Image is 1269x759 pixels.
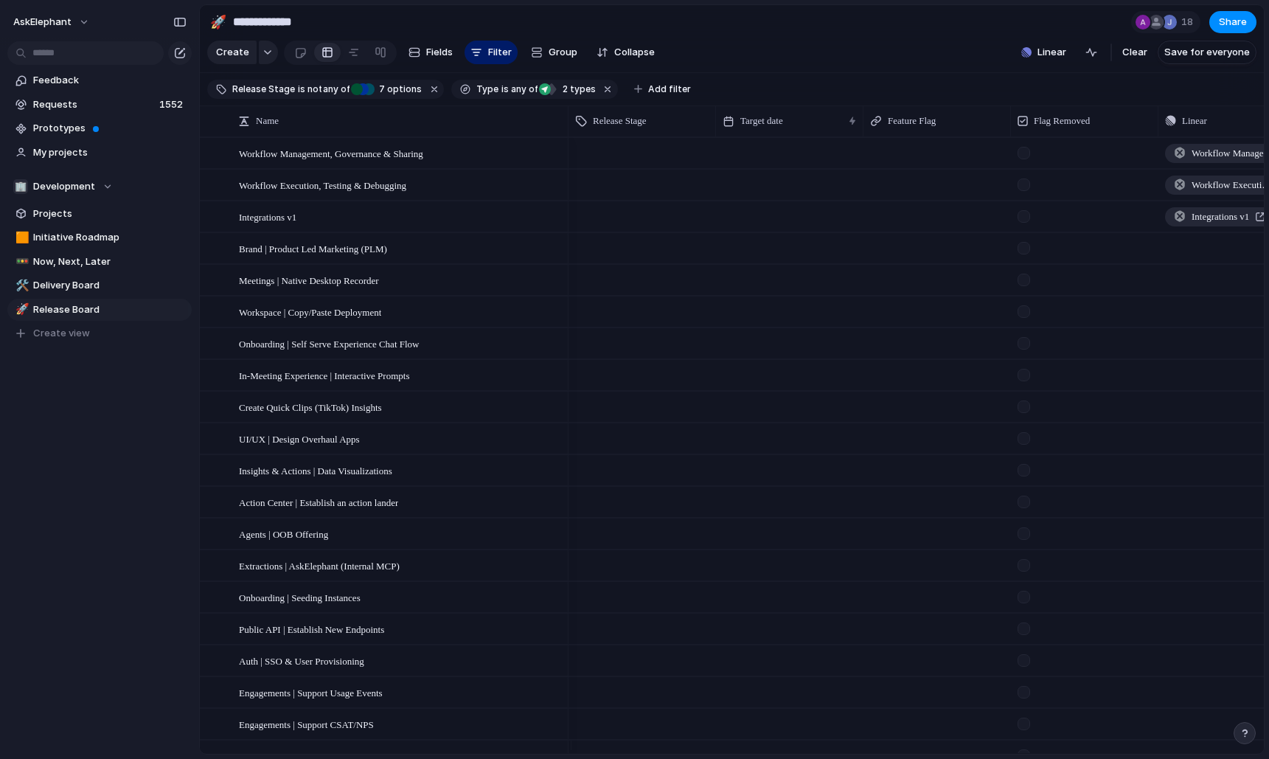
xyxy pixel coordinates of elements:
span: AskElephant [13,15,72,30]
span: Workflow Execution, Testing & Debugging [239,176,406,193]
button: Save for everyone [1158,41,1256,64]
button: 2 types [539,81,599,97]
button: Group [524,41,585,64]
button: Collapse [591,41,661,64]
span: Create view [33,326,90,341]
span: Integrations v1 [1192,209,1249,224]
span: UI/UX | Design Overhaul Apps [239,430,360,447]
a: Projects [7,203,192,225]
button: 🚀 [13,302,28,317]
span: Create Quick Clips (TikTok) Insights [239,398,382,415]
span: Workspace | Copy/Paste Deployment [239,303,381,320]
div: 🛠️ [15,277,26,294]
button: 🏢Development [7,176,192,198]
span: Target date [740,114,783,128]
span: Development [33,179,95,194]
span: types [558,83,596,96]
span: Save for everyone [1164,45,1250,60]
span: Initiative Roadmap [33,230,187,245]
span: Delivery Board [33,278,187,293]
span: options [375,83,422,96]
span: Linear [1182,114,1207,128]
button: 🟧 [13,230,28,245]
span: Feature Flag [888,114,936,128]
span: Onboarding | Seeding Instances [239,589,361,606]
span: Type [476,83,498,96]
button: Filter [465,41,518,64]
a: My projects [7,142,192,164]
button: Linear [1015,41,1072,63]
span: Projects [33,207,187,221]
span: is [501,83,509,96]
a: 🚥Now, Next, Later [7,251,192,273]
span: Add filter [648,83,691,96]
div: 🟧 [15,229,26,246]
span: Fields [426,45,453,60]
span: 2 [558,83,570,94]
span: In-Meeting Experience | Interactive Prompts [239,367,409,384]
span: Name [256,114,279,128]
span: 1552 [159,97,186,112]
span: Brand | Product Led Marketing (PLM) [239,240,387,257]
span: Agents | OOB Offering [239,525,328,542]
span: Integrations v1 [239,208,296,225]
span: Linear [1037,45,1066,60]
button: isany of [498,81,540,97]
span: Filter [488,45,512,60]
span: Prototypes [33,121,187,136]
span: Insights & Actions | Data Visualizations [239,462,392,479]
span: Extractions | AskElephant (Internal MCP) [239,557,400,574]
span: Feedback [33,73,187,88]
button: Fields [403,41,459,64]
button: 7 options [351,81,425,97]
span: Release Board [33,302,187,317]
button: isnotany of [295,81,352,97]
span: Action Center | Establish an action lander [239,493,398,510]
span: Engagements | Support CSAT/NPS [239,715,374,732]
button: Share [1209,11,1256,33]
span: My projects [33,145,187,160]
span: any of [321,83,350,96]
a: 🛠️Delivery Board [7,274,192,297]
span: Now, Next, Later [33,254,187,269]
span: Group [549,45,577,60]
span: Requests [33,97,155,112]
button: AskElephant [7,10,97,34]
button: 🚥 [13,254,28,269]
div: 🚀 [15,301,26,318]
a: 🚀Release Board [7,299,192,321]
span: Engagements | Support Usage Events [239,684,383,701]
a: Requests1552 [7,94,192,116]
span: Create [216,45,249,60]
span: Auth | SSO & User Provisioning [239,652,364,669]
button: Add filter [625,79,700,100]
span: is [298,83,305,96]
span: 18 [1181,15,1197,30]
button: Create [207,41,257,64]
span: Workflow Management, Governance & Sharing [239,145,423,162]
span: not [305,83,321,96]
button: Create view [7,322,192,344]
span: Release Stage [593,114,647,128]
span: Release Stage [232,83,295,96]
span: Meetings | Native Desktop Recorder [239,271,379,288]
span: Flag Removed [1034,114,1090,128]
div: 🏢 [13,179,28,194]
span: 7 [375,83,387,94]
div: 🚥 [15,253,26,270]
button: 🛠️ [13,278,28,293]
a: Feedback [7,69,192,91]
span: Share [1219,15,1247,30]
div: 🚀 [210,12,226,32]
span: Onboarding | Self Serve Experience Chat Flow [239,335,420,352]
button: Clear [1116,41,1153,64]
a: 🟧Initiative Roadmap [7,226,192,249]
a: Prototypes [7,117,192,139]
span: Public API | Establish New Endpoints [239,620,384,637]
button: 🚀 [206,10,230,34]
span: Collapse [614,45,655,60]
